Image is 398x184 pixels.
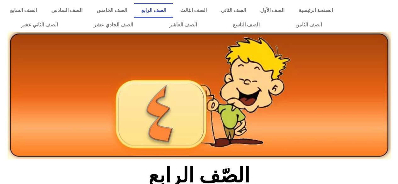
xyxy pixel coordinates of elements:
[89,3,134,18] a: الصف الخامس
[214,3,253,18] a: الصف الثاني
[253,3,291,18] a: الصف الأول
[3,18,76,32] a: الصف الثاني عشر
[173,3,214,18] a: الصف الثالث
[277,18,340,32] a: الصف الثامن
[44,3,89,18] a: الصف السادس
[76,18,151,32] a: الصف الحادي عشر
[291,3,340,18] a: الصفحة الرئيسية
[3,3,44,18] a: الصف السابع
[151,18,215,32] a: الصف العاشر
[215,18,277,32] a: الصف التاسع
[134,3,173,18] a: الصف الرابع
